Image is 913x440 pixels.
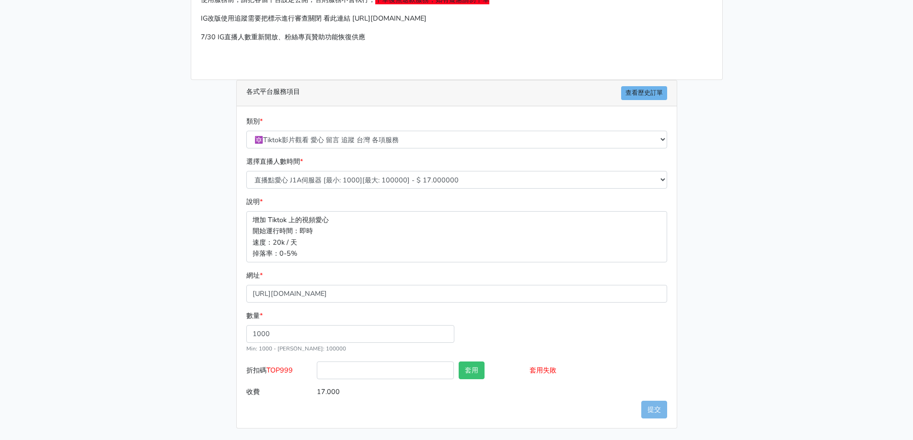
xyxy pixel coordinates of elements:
[621,86,667,100] a: 查看歷史訂單
[459,361,485,379] button: 套用
[246,196,263,207] label: 說明
[244,361,315,383] label: 折扣碼
[244,383,315,401] label: 收費
[266,365,293,375] span: TOP999
[246,345,346,352] small: Min: 1000 - [PERSON_NAME]: 100000
[246,156,303,167] label: 選擇直播人數時間
[641,401,667,418] button: 提交
[246,116,263,127] label: 類別
[237,80,677,106] div: 各式平台服務項目
[246,310,263,321] label: 數量
[246,285,667,303] input: 這邊填入網址
[201,13,713,24] p: IG改版使用追蹤需要把標示進行審查關閉 看此連結 [URL][DOMAIN_NAME]
[246,211,667,262] p: 增加 Tiktok 上的視頻愛心 開始運行時間：即時 速度：20k / 天 掉落率：0-5%
[201,32,713,43] p: 7/30 IG直播人數重新開放、粉絲專頁贊助功能恢復供應
[246,270,263,281] label: 網址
